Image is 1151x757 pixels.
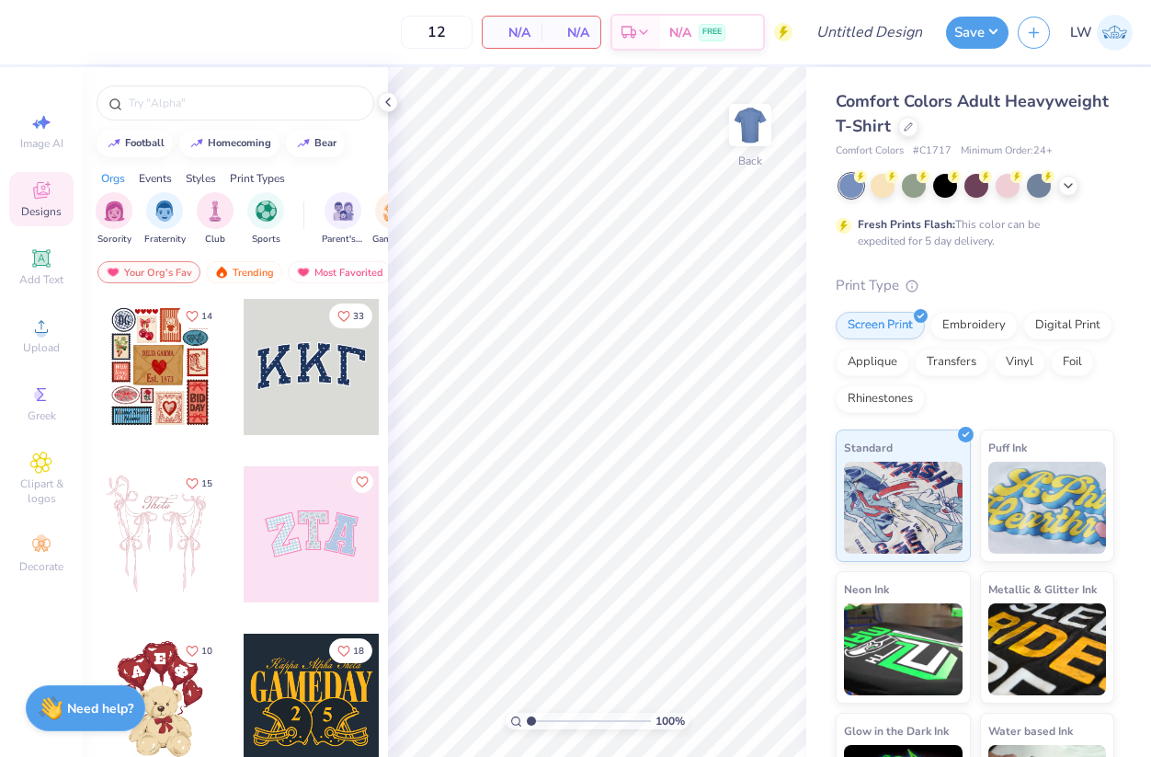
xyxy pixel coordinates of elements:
[669,23,691,42] span: N/A
[177,304,221,328] button: Like
[353,312,364,321] span: 33
[322,192,364,247] div: filter for Parent's Weekend
[23,340,60,355] span: Upload
[9,476,74,506] span: Clipart & logos
[97,130,173,157] button: football
[353,647,364,656] span: 18
[197,192,234,247] div: filter for Club
[802,14,937,51] input: Untitled Design
[372,192,415,247] div: filter for Game Day
[96,192,132,247] button: filter button
[144,192,186,247] div: filter for Fraternity
[732,107,769,143] img: Back
[67,700,133,717] strong: Need help?
[372,192,415,247] button: filter button
[988,579,1097,599] span: Metallic & Glitter Ink
[988,603,1107,695] img: Metallic & Glitter Ink
[256,201,277,222] img: Sports Image
[101,170,125,187] div: Orgs
[296,266,311,279] img: most_fav.gif
[286,130,345,157] button: bear
[1070,15,1133,51] a: LW
[913,143,952,159] span: # C1717
[655,713,685,729] span: 100 %
[988,438,1027,457] span: Puff Ink
[177,471,221,496] button: Like
[97,233,131,247] span: Sorority
[314,138,336,148] div: bear
[1023,312,1112,339] div: Digital Print
[104,201,125,222] img: Sorority Image
[836,349,909,376] div: Applique
[329,638,372,663] button: Like
[144,192,186,247] button: filter button
[844,438,893,457] span: Standard
[97,261,200,283] div: Your Org's Fav
[738,153,762,169] div: Back
[844,603,963,695] img: Neon Ink
[247,192,284,247] div: filter for Sports
[230,170,285,187] div: Print Types
[333,201,354,222] img: Parent's Weekend Image
[177,638,221,663] button: Like
[206,261,282,283] div: Trending
[351,471,373,493] button: Like
[988,462,1107,554] img: Puff Ink
[179,130,279,157] button: homecoming
[20,136,63,151] span: Image AI
[214,266,229,279] img: trending.gif
[127,94,362,112] input: Try "Alpha"
[144,233,186,247] span: Fraternity
[322,233,364,247] span: Parent's Weekend
[836,275,1114,296] div: Print Type
[844,462,963,554] img: Standard
[553,23,589,42] span: N/A
[197,192,234,247] button: filter button
[125,138,165,148] div: football
[107,138,121,149] img: trend_line.gif
[946,17,1009,49] button: Save
[186,170,216,187] div: Styles
[401,16,473,49] input: – –
[201,479,212,488] span: 15
[96,192,132,247] div: filter for Sorority
[21,204,62,219] span: Designs
[288,261,392,283] div: Most Favorited
[836,312,925,339] div: Screen Print
[247,192,284,247] button: filter button
[988,721,1073,740] span: Water based Ink
[836,90,1109,137] span: Comfort Colors Adult Heavyweight T-Shirt
[329,304,372,328] button: Like
[322,192,364,247] button: filter button
[915,349,988,376] div: Transfers
[858,217,955,232] strong: Fresh Prints Flash:
[844,721,949,740] span: Glow in the Dark Ink
[372,233,415,247] span: Game Day
[836,143,904,159] span: Comfort Colors
[205,233,225,247] span: Club
[208,138,271,148] div: homecoming
[383,201,405,222] img: Game Day Image
[1051,349,1094,376] div: Foil
[28,408,56,423] span: Greek
[19,272,63,287] span: Add Text
[139,170,172,187] div: Events
[106,266,120,279] img: most_fav.gif
[201,647,212,656] span: 10
[702,26,722,39] span: FREE
[961,143,1053,159] span: Minimum Order: 24 +
[154,201,175,222] img: Fraternity Image
[494,23,530,42] span: N/A
[844,579,889,599] span: Neon Ink
[189,138,204,149] img: trend_line.gif
[858,216,1084,249] div: This color can be expedited for 5 day delivery.
[1070,22,1092,43] span: LW
[201,312,212,321] span: 14
[296,138,311,149] img: trend_line.gif
[19,559,63,574] span: Decorate
[930,312,1018,339] div: Embroidery
[205,201,225,222] img: Club Image
[836,385,925,413] div: Rhinestones
[252,233,280,247] span: Sports
[994,349,1045,376] div: Vinyl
